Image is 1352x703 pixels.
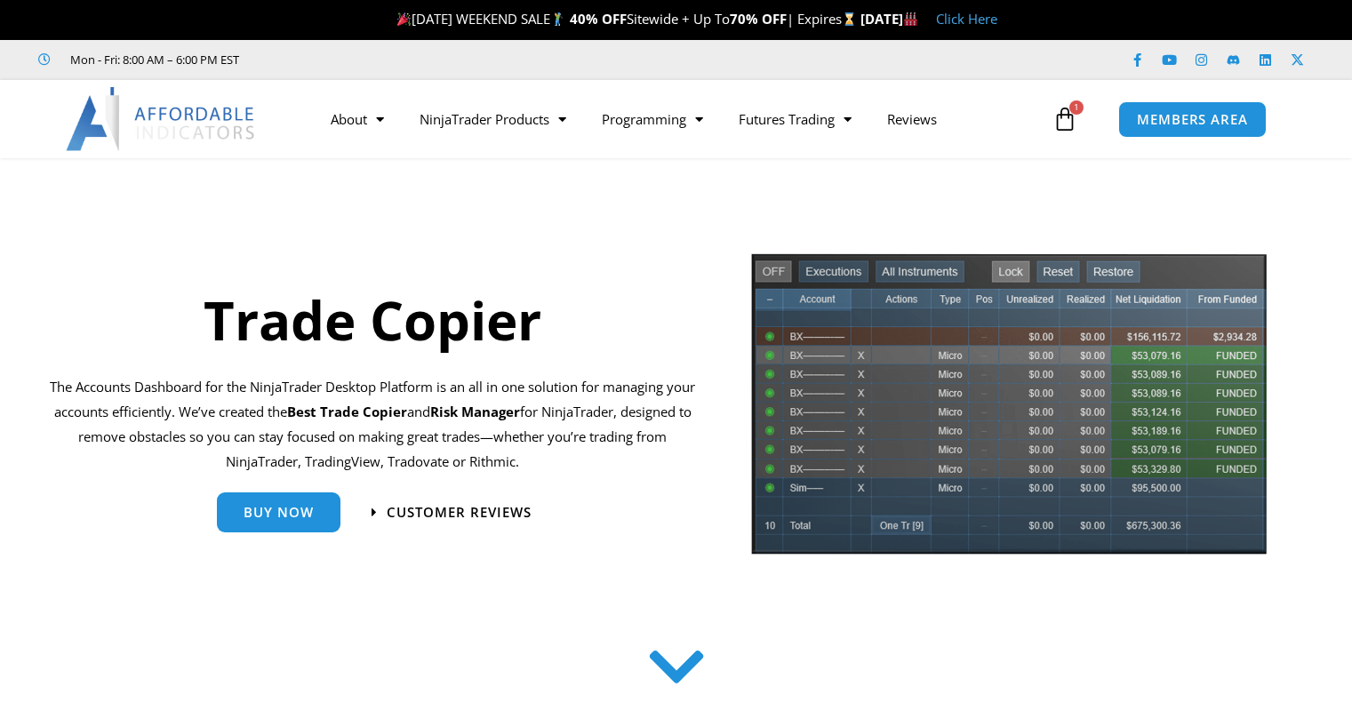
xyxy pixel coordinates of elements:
[393,10,860,28] span: [DATE] WEEKEND SALE Sitewide + Up To | Expires
[1137,113,1248,126] span: MEMBERS AREA
[50,283,696,357] h1: Trade Copier
[1026,93,1104,145] a: 1
[66,87,257,151] img: LogoAI | Affordable Indicators – NinjaTrader
[402,99,584,140] a: NinjaTrader Products
[1069,100,1084,115] span: 1
[721,99,869,140] a: Futures Trading
[287,403,407,420] b: Best Trade Copier
[584,99,721,140] a: Programming
[430,403,520,420] strong: Risk Manager
[387,506,532,519] span: Customer Reviews
[843,12,856,26] img: ⌛
[551,12,564,26] img: 🏌️‍♂️
[860,10,918,28] strong: [DATE]
[904,12,917,26] img: 🏭
[50,375,696,474] p: The Accounts Dashboard for the NinjaTrader Desktop Platform is an all in one solution for managin...
[730,10,787,28] strong: 70% OFF
[397,12,411,26] img: 🎉
[570,10,627,28] strong: 40% OFF
[264,51,531,68] iframe: Customer reviews powered by Trustpilot
[313,99,1048,140] nav: Menu
[1118,101,1267,138] a: MEMBERS AREA
[244,506,314,519] span: Buy Now
[749,252,1268,569] img: tradecopier | Affordable Indicators – NinjaTrader
[313,99,402,140] a: About
[869,99,955,140] a: Reviews
[936,10,997,28] a: Click Here
[372,506,532,519] a: Customer Reviews
[217,492,340,532] a: Buy Now
[66,49,239,70] span: Mon - Fri: 8:00 AM – 6:00 PM EST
